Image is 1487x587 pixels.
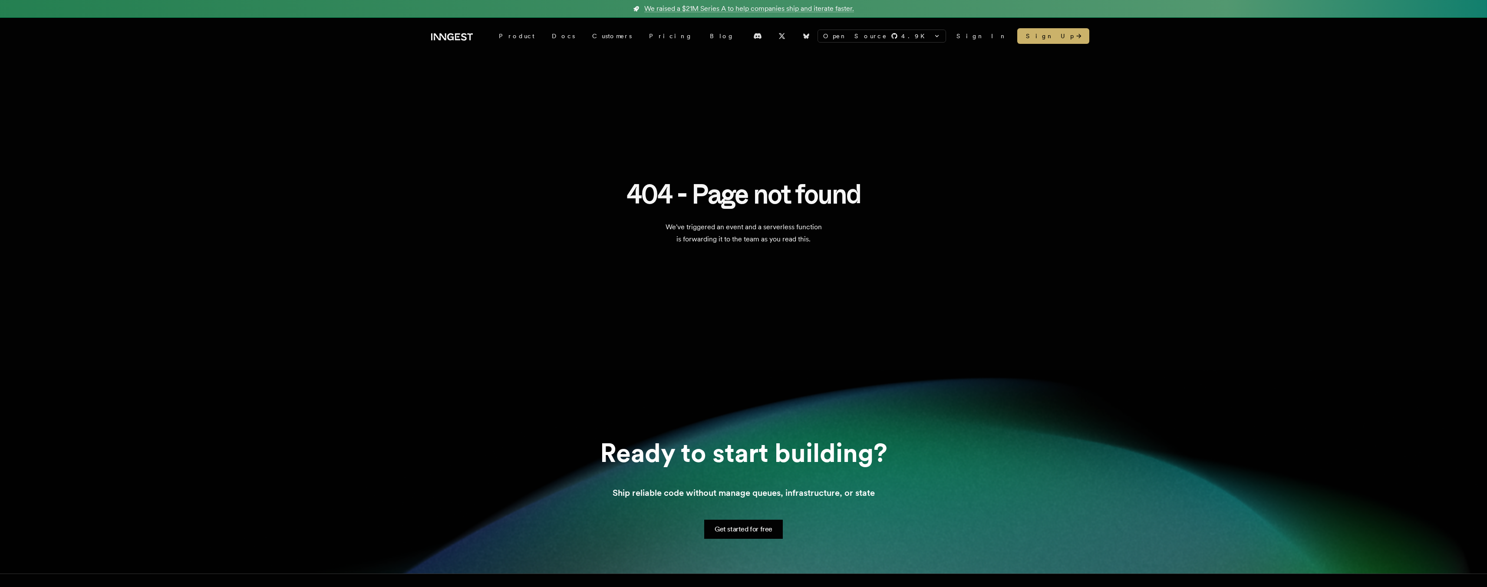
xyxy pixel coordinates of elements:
span: Open Source [823,32,887,40]
a: Bluesky [797,29,816,43]
span: 4.9 K [901,32,930,40]
a: Sign In [956,32,1007,40]
span: We raised a $21M Series A to help companies ship and iterate faster. [644,3,854,14]
h1: 404 - Page not found [626,179,861,209]
a: X [772,29,791,43]
h2: Ready to start building? [600,440,887,466]
p: We've triggered an event and a serverless function is forwarding it to the team as you read this. [619,221,869,245]
a: Pricing [640,28,701,44]
div: Product [490,28,543,44]
a: Get started for free [704,520,783,539]
a: Docs [543,28,584,44]
a: Customers [584,28,640,44]
a: Discord [748,29,767,43]
a: Sign Up [1017,28,1089,44]
p: Ship reliable code without manage queues, infrastructure, or state [613,487,875,499]
a: Blog [701,28,743,44]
